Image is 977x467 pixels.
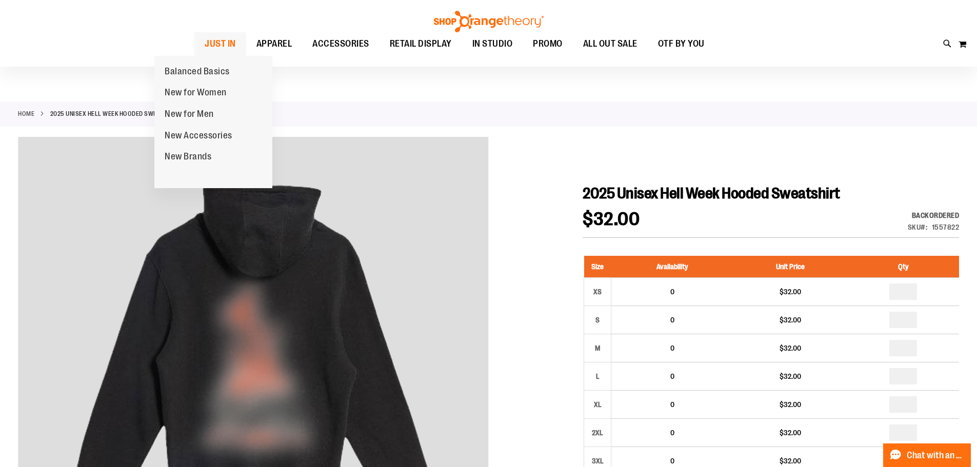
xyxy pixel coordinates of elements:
span: New Brands [165,151,211,164]
span: ALL OUT SALE [583,32,637,55]
div: M [590,340,605,356]
strong: 2025 Unisex Hell Week Hooded Sweatshirt [50,109,181,118]
div: S [590,312,605,328]
span: 0 [670,372,674,380]
span: Chat with an Expert [907,451,965,460]
div: $32.00 [738,456,842,466]
button: Chat with an Expert [883,443,971,467]
span: 0 [670,288,674,296]
th: Unit Price [733,256,847,278]
span: RETAIL DISPLAY [390,32,452,55]
span: 0 [670,457,674,465]
span: New for Men [165,109,214,121]
span: PROMO [533,32,563,55]
span: 0 [670,429,674,437]
span: $32.00 [583,209,640,230]
span: OTF BY YOU [658,32,705,55]
img: Shop Orangetheory [432,11,545,32]
span: 0 [670,344,674,352]
span: 2025 Unisex Hell Week Hooded Sweatshirt [583,185,840,202]
div: Backordered [908,210,960,220]
div: $32.00 [738,371,842,381]
span: New for Women [165,87,227,100]
span: 0 [670,316,674,324]
span: IN STUDIO [472,32,513,55]
div: $32.00 [738,287,842,297]
div: L [590,369,605,384]
span: Balanced Basics [165,66,230,79]
a: Home [18,109,34,118]
span: APPAREL [256,32,292,55]
th: Qty [848,256,959,278]
span: 0 [670,400,674,409]
th: Size [584,256,611,278]
th: Availability [611,256,733,278]
div: 2XL [590,425,605,440]
div: $32.00 [738,428,842,438]
div: $32.00 [738,315,842,325]
div: $32.00 [738,343,842,353]
span: New Accessories [165,130,232,143]
div: XS [590,284,605,299]
span: ACCESSORIES [312,32,369,55]
div: $32.00 [738,399,842,410]
span: JUST IN [205,32,236,55]
div: XL [590,397,605,412]
div: 1557822 [932,222,960,232]
strong: SKU [908,223,928,231]
div: Availability [908,210,960,220]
